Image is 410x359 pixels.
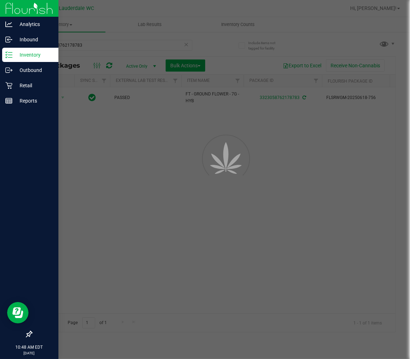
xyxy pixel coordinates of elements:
[5,21,12,28] inline-svg: Analytics
[5,67,12,74] inline-svg: Outbound
[12,35,55,44] p: Inbound
[12,20,55,28] p: Analytics
[12,51,55,59] p: Inventory
[12,66,55,74] p: Outbound
[12,81,55,90] p: Retail
[12,97,55,105] p: Reports
[5,82,12,89] inline-svg: Retail
[7,302,28,323] iframe: Resource center
[5,36,12,43] inline-svg: Inbound
[3,350,55,356] p: [DATE]
[5,51,12,58] inline-svg: Inventory
[5,97,12,104] inline-svg: Reports
[3,344,55,350] p: 10:48 AM EDT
